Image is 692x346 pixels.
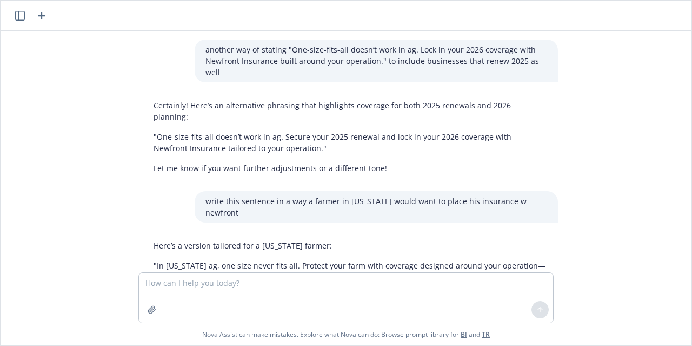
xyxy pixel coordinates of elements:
p: Here’s a version tailored for a [US_STATE] farmer: [154,240,547,251]
p: another way of stating "One-size-fits-all doesn’t work in ag. Lock in your 2026 coverage with New... [205,44,547,78]
a: TR [482,330,490,339]
span: Nova Assist can make mistakes. Explore what Nova can do: Browse prompt library for and [202,323,490,345]
p: Certainly! Here’s an alternative phrasing that highlights coverage for both 2025 renewals and 202... [154,100,547,122]
p: Let me know if you want further adjustments or a different tone! [154,162,547,174]
p: "One-size-fits-all doesn’t work in ag. Secure your 2025 renewal and lock in your 2026 coverage wi... [154,131,547,154]
p: write this sentence in a way a farmer in [US_STATE] would want to place his insurance w newfront [205,195,547,218]
p: "In [US_STATE] ag, one size never fits all. Protect your farm with coverage designed around your ... [154,260,547,294]
a: BI [461,330,467,339]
